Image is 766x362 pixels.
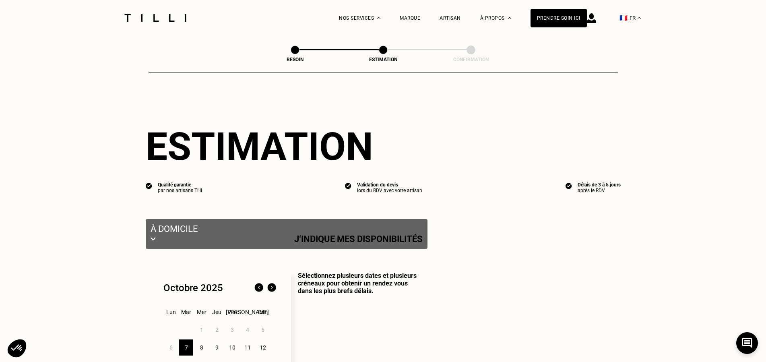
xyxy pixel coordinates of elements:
div: 9 [210,339,224,356]
img: icône connexion [587,13,596,23]
div: 10 [225,339,239,356]
img: icon list info [566,182,572,189]
div: Estimation [343,57,423,62]
div: lors du RDV avec votre artisan [357,188,422,193]
a: Prendre soin ici [531,9,587,27]
img: Menu déroulant [377,17,380,19]
img: Logo du service de couturière Tilli [122,14,189,22]
div: Confirmation [431,57,511,62]
img: icon list info [345,182,351,189]
div: Besoin [255,57,335,62]
img: Menu déroulant à propos [508,17,511,19]
img: Mois précédent [252,281,265,294]
div: après le RDV [578,188,621,193]
a: Marque [400,15,420,21]
div: par nos artisans Tilli [158,188,202,193]
div: 11 [240,339,254,356]
img: icon list info [146,182,152,189]
img: menu déroulant [638,17,641,19]
div: Octobre 2025 [163,282,223,294]
p: J‘indique mes disponibilités [294,234,423,244]
div: 7 [179,339,193,356]
img: svg+xml;base64,PHN2ZyB3aWR0aD0iMjIiIGhlaWdodD0iMTEiIHZpZXdCb3g9IjAgMCAyMiAxMSIgZmlsbD0ibm9uZSIgeG... [151,234,156,244]
a: Artisan [440,15,461,21]
div: 8 [194,339,209,356]
div: Délais de 3 à 5 jours [578,182,621,188]
div: Estimation [146,124,621,169]
img: Mois suivant [265,281,278,294]
span: 🇫🇷 [619,14,628,22]
p: À domicile [151,224,423,234]
div: Qualité garantie [158,182,202,188]
div: 12 [256,339,270,356]
div: Validation du devis [357,182,422,188]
